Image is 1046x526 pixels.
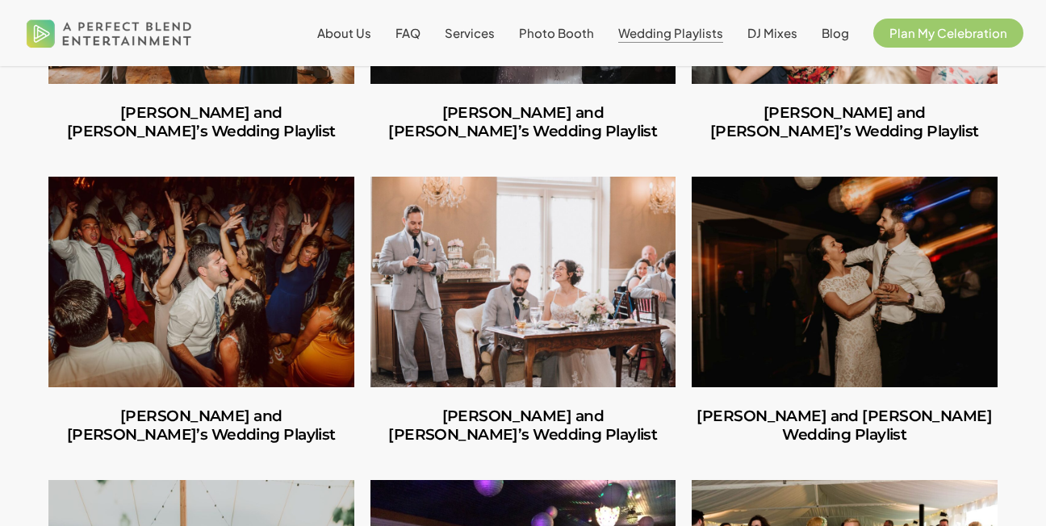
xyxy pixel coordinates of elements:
[692,387,998,464] a: Catherine and Tyler’s Wedding Playlist
[873,27,1023,40] a: Plan My Celebration
[370,387,676,464] a: Anthony and Emily’s Wedding Playlist
[618,25,723,40] span: Wedding Playlists
[445,25,495,40] span: Services
[317,27,371,40] a: About Us
[519,27,594,40] a: Photo Booth
[370,84,676,161] a: Nicole and Tim’s Wedding Playlist
[747,25,797,40] span: DJ Mixes
[23,6,196,60] img: A Perfect Blend Entertainment
[317,25,371,40] span: About Us
[48,387,354,464] a: Caitlin and Julio’s Wedding Playlist
[889,25,1007,40] span: Plan My Celebration
[395,27,420,40] a: FAQ
[445,27,495,40] a: Services
[519,25,594,40] span: Photo Booth
[692,84,998,161] a: Ian and Amy’s Wedding Playlist
[822,25,849,40] span: Blog
[48,84,354,161] a: Stephen and Samantha’s Wedding Playlist
[370,177,676,387] a: Anthony and Emily’s Wedding Playlist
[48,177,354,387] a: Caitlin and Julio’s Wedding Playlist
[747,27,797,40] a: DJ Mixes
[822,27,849,40] a: Blog
[692,177,998,387] a: Catherine and Tyler’s Wedding Playlist
[618,27,723,40] a: Wedding Playlists
[395,25,420,40] span: FAQ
